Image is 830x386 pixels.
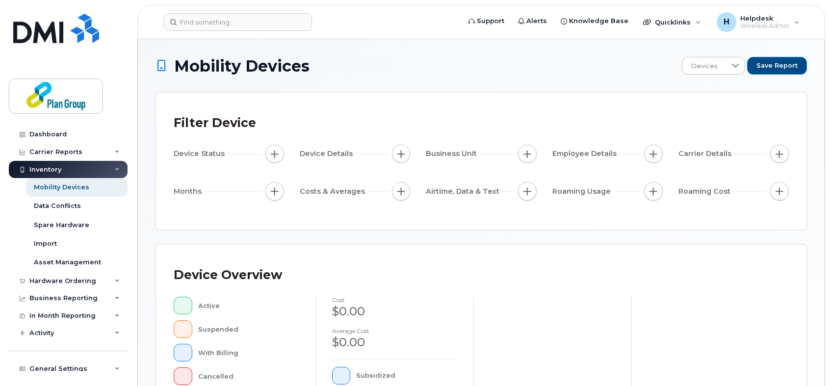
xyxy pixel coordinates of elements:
span: Mobility Devices [174,57,310,75]
div: Filter Device [174,110,256,136]
button: Save Report [747,57,807,75]
span: Months [174,186,205,197]
span: Employee Details [552,149,620,159]
h4: Average cost [332,328,458,334]
div: $0.00 [332,334,458,351]
div: Cancelled [198,367,300,385]
h4: cost [332,297,458,303]
span: Costs & Averages [300,186,368,197]
div: Suspended [198,320,300,338]
span: Carrier Details [678,149,734,159]
div: $0.00 [332,303,458,320]
div: Subsidized [356,367,458,385]
span: Devices [682,57,726,75]
span: Roaming Usage [552,186,614,197]
div: With Billing [198,344,300,361]
span: Business Unit [426,149,480,159]
span: Device Details [300,149,356,159]
div: Active [198,297,300,314]
span: Save Report [756,61,798,70]
span: Roaming Cost [678,186,733,197]
div: Device Overview [174,262,282,288]
span: Device Status [174,149,228,159]
span: Airtime, Data & Text [426,186,502,197]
